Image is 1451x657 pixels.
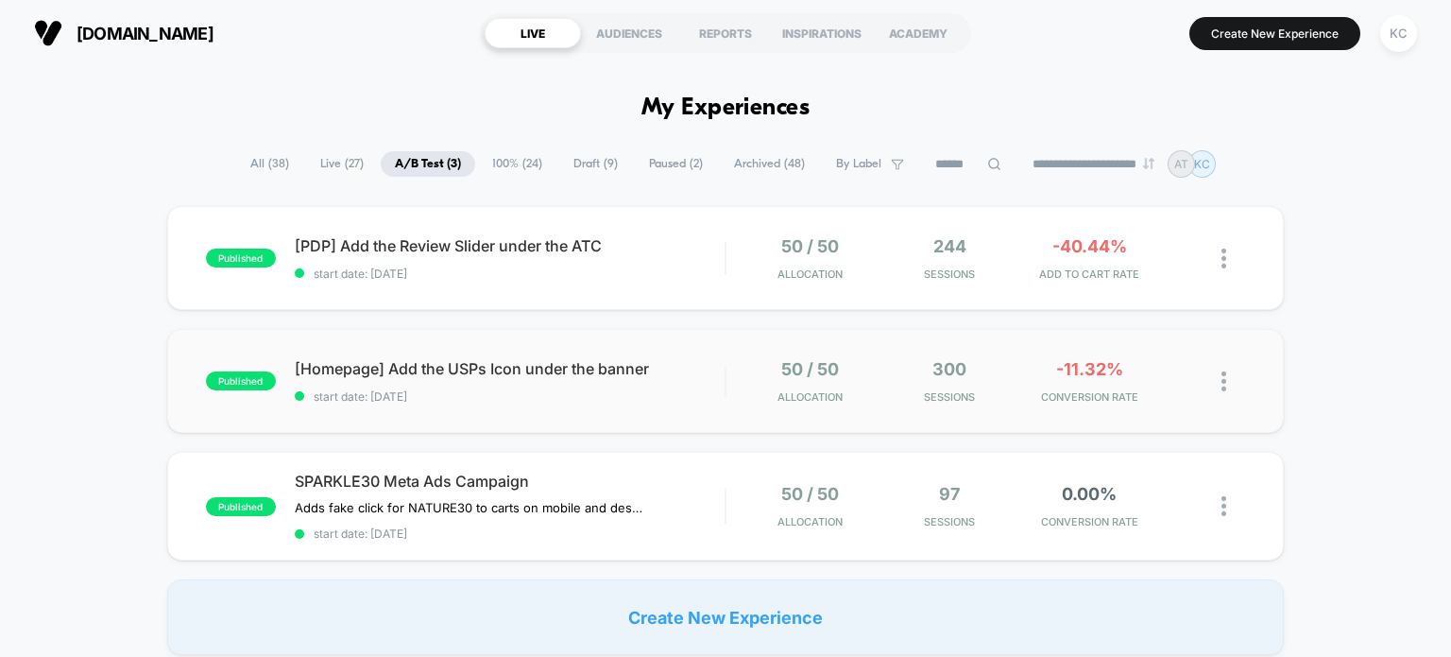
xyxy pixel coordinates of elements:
[1174,157,1188,171] p: AT
[559,151,632,177] span: Draft ( 9 )
[77,24,213,43] span: [DOMAIN_NAME]
[1056,359,1123,379] span: -11.32%
[295,236,725,255] span: [PDP] Add the Review Slider under the ATC
[295,472,725,491] span: SPARKLE30 Meta Ads Campaign
[581,18,677,48] div: AUDIENCES
[884,515,1015,528] span: Sessions
[1221,496,1226,516] img: close
[295,267,725,281] span: start date: [DATE]
[478,151,556,177] span: 100% ( 24 )
[884,390,1015,404] span: Sessions
[206,497,276,516] span: published
[932,359,966,379] span: 300
[206,249,276,268] span: published
[381,151,475,177] span: A/B Test ( 3 )
[295,500,645,515] span: Adds fake click for NATURE30 to carts on mobile and desktop and changes the DISCOUNT CODE text to...
[485,18,581,48] div: LIVE
[167,579,1285,655] div: Create New Experience
[641,95,811,122] h1: My Experiences
[870,18,966,48] div: ACADEMY
[1380,15,1417,52] div: KC
[884,268,1015,281] span: Sessions
[677,18,774,48] div: REPORTS
[1194,157,1210,171] p: KC
[34,19,62,47] img: Visually logo
[1221,249,1226,268] img: close
[777,268,843,281] span: Allocation
[236,151,303,177] span: All ( 38 )
[781,359,839,379] span: 50 / 50
[295,389,725,404] span: start date: [DATE]
[1052,236,1127,256] span: -40.44%
[781,484,839,504] span: 50 / 50
[836,157,881,171] span: By Label
[777,390,843,404] span: Allocation
[720,151,819,177] span: Archived ( 48 )
[777,515,843,528] span: Allocation
[781,236,839,256] span: 50 / 50
[28,18,219,48] button: [DOMAIN_NAME]
[1189,17,1360,50] button: Create New Experience
[1024,268,1154,281] span: ADD TO CART RATE
[1143,158,1154,169] img: end
[939,484,960,504] span: 97
[1062,484,1117,504] span: 0.00%
[306,151,378,177] span: Live ( 27 )
[774,18,870,48] div: INSPIRATIONS
[295,359,725,378] span: [Homepage] Add the USPs Icon under the banner
[635,151,717,177] span: Paused ( 2 )
[933,236,966,256] span: 244
[1221,372,1226,391] img: close
[206,372,276,390] span: published
[295,527,725,541] span: start date: [DATE]
[1024,515,1154,528] span: CONVERSION RATE
[1024,390,1154,404] span: CONVERSION RATE
[1374,14,1423,53] button: KC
